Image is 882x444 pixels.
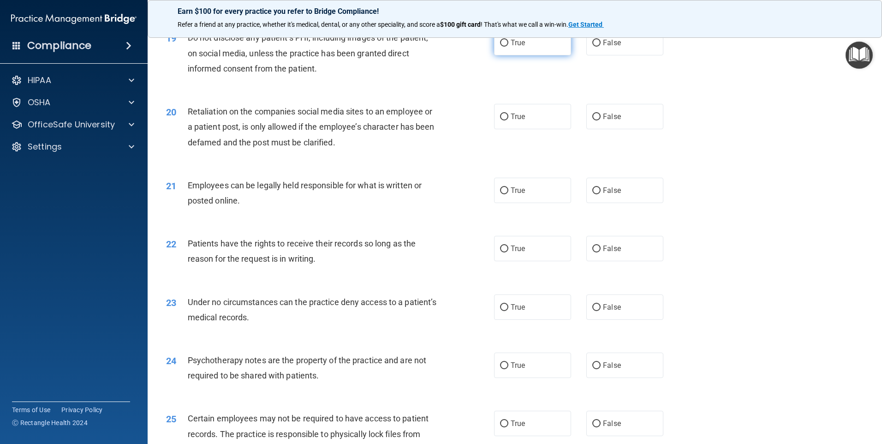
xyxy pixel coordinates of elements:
[11,75,134,86] a: HIPAA
[603,38,621,47] span: False
[12,405,50,414] a: Terms of Use
[500,420,508,427] input: True
[511,244,525,253] span: True
[178,21,440,28] span: Refer a friend at any practice, whether it's medical, dental, or any other speciality, and score a
[166,239,176,250] span: 22
[27,39,91,52] h4: Compliance
[188,107,435,147] span: Retaliation on the companies social media sites to an employee or a patient post, is only allowed...
[28,141,62,152] p: Settings
[592,114,601,120] input: False
[603,186,621,195] span: False
[603,244,621,253] span: False
[188,297,437,322] span: Under no circumstances can the practice deny access to a patient’s medical records.
[481,21,568,28] span: ! That's what we call a win-win.
[603,112,621,121] span: False
[603,303,621,312] span: False
[592,304,601,311] input: False
[500,246,508,252] input: True
[500,187,508,194] input: True
[166,33,176,44] span: 19
[500,40,508,47] input: True
[11,97,134,108] a: OSHA
[500,362,508,369] input: True
[188,180,422,205] span: Employees can be legally held responsible for what is written or posted online.
[846,42,873,69] button: Open Resource Center
[178,7,852,16] p: Earn $100 for every practice you refer to Bridge Compliance!
[603,419,621,428] span: False
[500,114,508,120] input: True
[28,97,51,108] p: OSHA
[440,21,481,28] strong: $100 gift card
[603,361,621,370] span: False
[166,297,176,308] span: 23
[592,420,601,427] input: False
[11,141,134,152] a: Settings
[166,355,176,366] span: 24
[166,107,176,118] span: 20
[61,405,103,414] a: Privacy Policy
[188,33,429,73] span: Do not disclose any patient’s PHI, including images of the patient, on social media, unless the p...
[12,418,88,427] span: Ⓒ Rectangle Health 2024
[11,10,137,28] img: PMB logo
[166,180,176,192] span: 21
[511,186,525,195] span: True
[166,414,176,425] span: 25
[28,75,51,86] p: HIPAA
[188,239,416,264] span: Patients have the rights to receive their records so long as the reason for the request is in wri...
[11,119,134,130] a: OfficeSafe University
[511,303,525,312] span: True
[511,112,525,121] span: True
[592,40,601,47] input: False
[511,361,525,370] span: True
[592,187,601,194] input: False
[188,355,426,380] span: Psychotherapy notes are the property of the practice and are not required to be shared with patie...
[28,119,115,130] p: OfficeSafe University
[511,419,525,428] span: True
[568,21,602,28] strong: Get Started
[592,246,601,252] input: False
[511,38,525,47] span: True
[592,362,601,369] input: False
[568,21,604,28] a: Get Started
[500,304,508,311] input: True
